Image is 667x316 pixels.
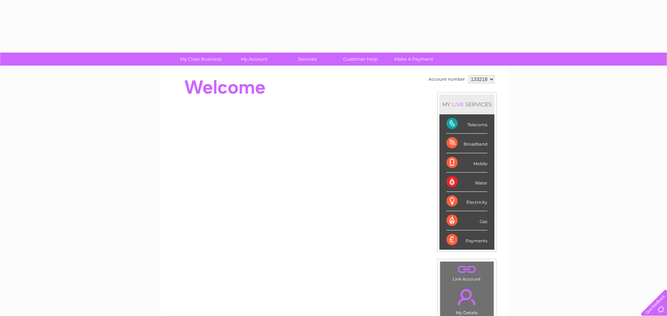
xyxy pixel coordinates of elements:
a: Services [278,53,336,66]
td: Link Account [440,261,494,283]
div: Payments [446,230,487,249]
div: LIVE [451,101,465,108]
a: Customer Help [332,53,389,66]
a: . [442,285,492,309]
a: Make A Payment [385,53,443,66]
a: . [442,263,492,276]
div: MY SERVICES [439,94,494,114]
div: Broadband [446,134,487,153]
div: Mobile [446,153,487,173]
a: My Account [225,53,283,66]
td: Account number [427,73,467,85]
div: Gas [446,211,487,230]
a: My Clear Business [172,53,230,66]
div: Water [446,173,487,192]
div: Telecoms [446,114,487,134]
div: Electricity [446,192,487,211]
